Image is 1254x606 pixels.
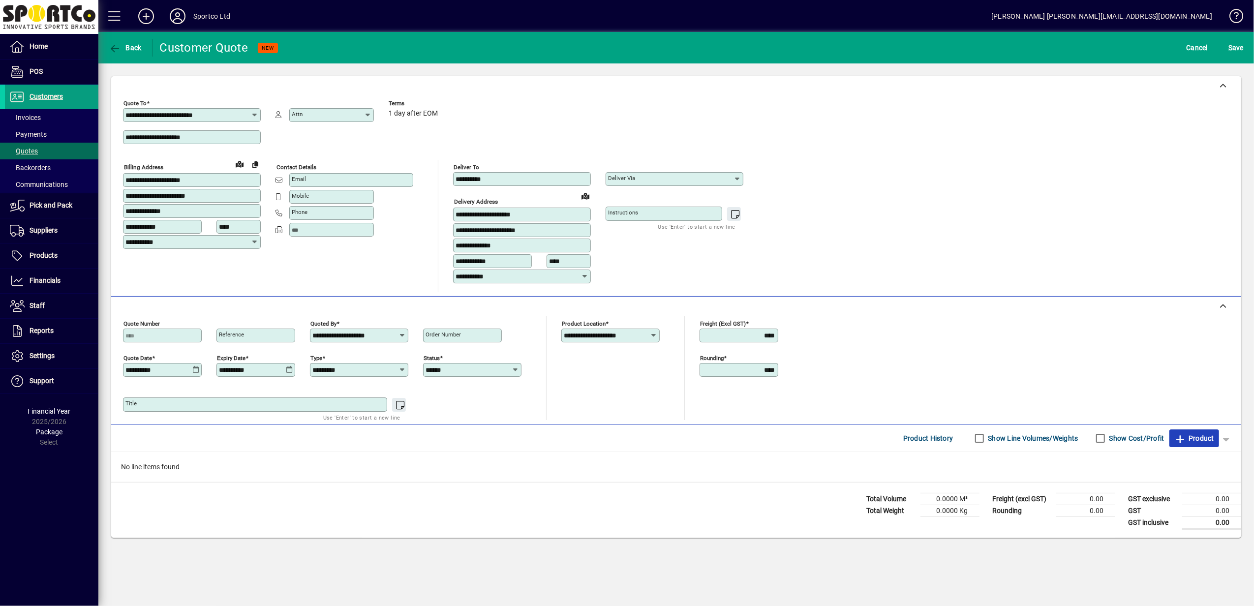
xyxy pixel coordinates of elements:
span: Cancel [1187,40,1208,56]
div: Sportco Ltd [193,8,230,24]
mat-label: Phone [292,209,307,215]
span: Back [109,44,142,52]
span: Reports [30,327,54,334]
a: View on map [232,156,247,172]
td: Rounding [987,505,1056,516]
td: GST exclusive [1123,493,1182,505]
a: Backorders [5,159,98,176]
mat-hint: Use 'Enter' to start a new line [323,412,400,423]
mat-label: Product location [562,320,606,327]
span: ave [1228,40,1244,56]
a: Invoices [5,109,98,126]
a: Communications [5,176,98,193]
a: Staff [5,294,98,318]
td: 0.00 [1056,493,1115,505]
span: Suppliers [30,226,58,234]
td: 0.00 [1182,493,1241,505]
td: GST inclusive [1123,516,1182,529]
mat-label: Deliver via [608,175,635,182]
app-page-header-button: Back [98,39,153,57]
mat-label: Quote To [123,100,147,107]
a: Support [5,369,98,394]
span: NEW [262,45,274,51]
td: GST [1123,505,1182,516]
mat-label: Status [424,354,440,361]
a: Home [5,34,98,59]
a: Settings [5,344,98,368]
label: Show Cost/Profit [1107,433,1164,443]
div: [PERSON_NAME] [PERSON_NAME][EMAIL_ADDRESS][DOMAIN_NAME] [991,8,1212,24]
mat-label: Rounding [700,354,724,361]
mat-label: Quote number [123,320,160,327]
span: Invoices [10,114,41,121]
td: 0.00 [1182,505,1241,516]
a: Reports [5,319,98,343]
button: Product History [899,429,957,447]
a: Knowledge Base [1222,2,1242,34]
td: 0.00 [1182,516,1241,529]
span: Settings [30,352,55,360]
mat-hint: Use 'Enter' to start a new line [658,221,735,232]
mat-label: Expiry date [217,354,245,361]
mat-label: Order number [426,331,461,338]
span: Pick and Pack [30,201,72,209]
td: Total Volume [861,493,920,505]
td: Freight (excl GST) [987,493,1056,505]
mat-label: Quote date [123,354,152,361]
a: Pick and Pack [5,193,98,218]
button: Add [130,7,162,25]
td: Total Weight [861,505,920,516]
span: POS [30,67,43,75]
button: Back [106,39,144,57]
a: Products [5,243,98,268]
label: Show Line Volumes/Weights [986,433,1078,443]
span: Support [30,377,54,385]
mat-label: Reference [219,331,244,338]
span: Staff [30,302,45,309]
span: Home [30,42,48,50]
a: View on map [578,188,593,204]
span: Financial Year [28,407,71,415]
span: 1 day after EOM [389,110,438,118]
button: Copy to Delivery address [247,156,263,172]
mat-label: Instructions [608,209,638,216]
mat-label: Title [125,400,137,407]
span: Communications [10,181,68,188]
span: S [1228,44,1232,52]
span: Backorders [10,164,51,172]
span: Terms [389,100,448,107]
div: Customer Quote [160,40,248,56]
mat-label: Freight (excl GST) [700,320,746,327]
span: Customers [30,92,63,100]
a: POS [5,60,98,84]
mat-label: Mobile [292,192,309,199]
span: Product [1174,430,1214,446]
a: Payments [5,126,98,143]
button: Profile [162,7,193,25]
button: Product [1169,429,1219,447]
span: Financials [30,276,61,284]
td: 0.0000 M³ [920,493,979,505]
mat-label: Deliver To [454,164,479,171]
mat-label: Email [292,176,306,182]
button: Cancel [1184,39,1211,57]
span: Product History [903,430,953,446]
mat-label: Type [310,354,322,361]
span: Payments [10,130,47,138]
button: Save [1226,39,1246,57]
mat-label: Quoted by [310,320,336,327]
mat-label: Attn [292,111,303,118]
span: Quotes [10,147,38,155]
td: 0.00 [1056,505,1115,516]
div: No line items found [111,452,1241,482]
a: Quotes [5,143,98,159]
span: Package [36,428,62,436]
span: Products [30,251,58,259]
a: Financials [5,269,98,293]
td: 0.0000 Kg [920,505,979,516]
a: Suppliers [5,218,98,243]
